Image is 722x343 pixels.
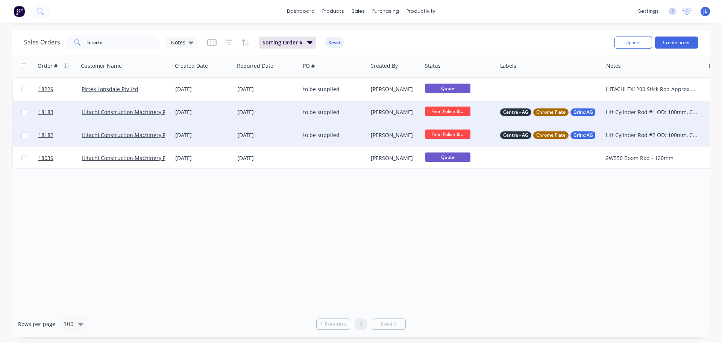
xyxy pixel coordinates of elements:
div: purchasing [369,6,403,17]
div: [PERSON_NAME] [371,85,417,93]
div: 2W550 Boom Rod - 120mm [606,154,697,162]
a: Pirtek Lonsdale Pty Ltd [82,85,138,93]
span: Centre - AG [503,108,528,116]
button: Centre - AGChrome PlateGrind AG [500,131,654,139]
span: Grind AG [573,131,593,139]
div: settings [634,6,663,17]
div: to be supplied [303,85,361,93]
img: Factory [14,6,25,17]
span: Final Polish & ... [425,107,470,116]
a: Hitachi Construction Machinery Pty Ltd [82,131,180,139]
div: [DATE] [175,108,231,116]
span: Grind AG [573,108,593,116]
span: 18183 [38,108,53,116]
h1: Sales Orders [24,39,60,46]
button: Options [614,37,652,49]
span: Final Polish & ... [425,130,470,139]
span: Next [381,320,393,328]
div: productivity [403,6,439,17]
div: HITACHI EX1200 Stick Rod Approx dimensions to be confirmed. Rod O.D. - 180mm. Rod length - 3800mm... [606,85,697,93]
span: Quote [425,84,470,93]
div: [DATE] [237,131,297,139]
div: [DATE] [175,154,231,162]
span: Previous [325,320,346,328]
div: sales [348,6,369,17]
div: Lift Cylinder Rod #1 OD: 100mm, CL 1663mm approx, OL 2083mm approx, OL SOW: recentre, pre-grind, ... [606,108,697,116]
div: Notes [606,62,621,70]
div: [DATE] [237,108,297,116]
div: [DATE] [175,131,231,139]
a: 18229 [38,78,82,101]
div: Lift Cylinder Rod #2 OD: 100mm, CL 1663mm approx, OL 2083mm approx, OL SOW: recentre, pre-grind, ... [606,131,697,139]
div: [PERSON_NAME] [371,154,417,162]
div: [DATE] [175,85,231,93]
div: Labels [500,62,516,70]
button: Sorting:Order # [259,37,316,49]
span: 18182 [38,131,53,139]
div: Created Date [175,62,208,70]
span: Notes [171,38,185,46]
span: JL [703,8,707,15]
div: Status [425,62,441,70]
button: Centre - AGChrome PlateGrind AG [500,108,654,116]
span: Centre - AG [503,131,528,139]
a: dashboard [283,6,319,17]
div: [DATE] [237,85,297,93]
a: Previous page [317,320,350,328]
span: Sorting: Order # [262,39,303,46]
div: Created By [370,62,398,70]
a: Next page [372,320,405,328]
span: Chrome Plate [536,131,566,139]
span: 18229 [38,85,53,93]
span: Chrome Plate [536,108,566,116]
span: Rows per page [18,320,55,328]
span: 18039 [38,154,53,162]
div: products [319,6,348,17]
div: to be supplied [303,108,361,116]
div: Required Date [237,62,273,70]
a: Page 1 is your current page [355,319,367,330]
div: [PERSON_NAME] [371,131,417,139]
input: Search... [87,35,161,50]
a: Hitachi Construction Machinery Pty Ltd [82,154,180,162]
button: Create order [655,37,698,49]
span: Quote [425,152,470,162]
button: Reset [325,37,344,48]
div: Order # [38,62,58,70]
a: Hitachi Construction Machinery Pty Ltd [82,108,180,116]
ul: Pagination [313,319,409,330]
a: 18182 [38,124,82,146]
div: Customer Name [81,62,122,70]
div: [PERSON_NAME] [371,108,417,116]
a: 18039 [38,147,82,169]
div: [DATE] [237,154,297,162]
a: 18183 [38,101,82,123]
div: PO # [303,62,315,70]
div: to be supplied [303,131,361,139]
